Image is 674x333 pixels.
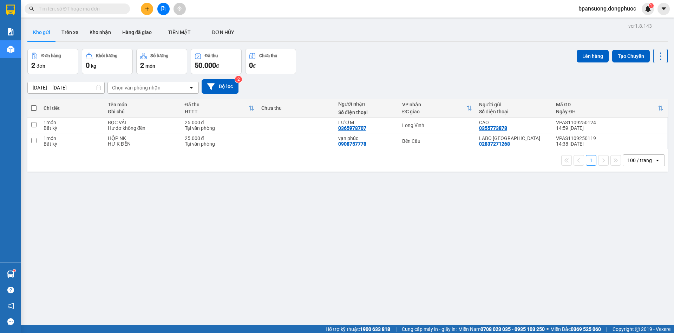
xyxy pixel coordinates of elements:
div: 14:38 [DATE] [556,141,663,147]
div: Đơn hàng [41,53,61,58]
span: kg [91,63,96,69]
span: đ [216,63,219,69]
input: Tìm tên, số ĐT hoặc mã đơn [39,5,122,13]
div: Khối lượng [96,53,117,58]
button: plus [141,3,153,15]
div: HỘP NK [108,135,178,141]
span: notification [7,302,14,309]
img: warehouse-icon [7,271,14,278]
button: caret-down [657,3,670,15]
div: 14:59 [DATE] [556,125,663,131]
button: Kho nhận [84,24,117,41]
div: Số điện thoại [338,109,395,115]
div: Bến Cầu [402,138,472,144]
button: Số lượng2món [136,49,187,74]
span: đơn [37,63,45,69]
span: ĐƠN HỦY [212,29,234,35]
button: aim [174,3,186,15]
span: 0 [249,61,253,69]
div: BỌC VẢI [108,120,178,125]
span: Miền Nam [458,325,545,333]
div: Chưa thu [261,105,331,111]
button: file-add [157,3,170,15]
span: | [395,325,397,333]
button: Đã thu50.000đ [191,49,242,74]
span: question-circle [7,287,14,293]
div: HTTT [185,109,249,114]
span: đ [253,63,256,69]
div: 100 / trang [627,157,652,164]
div: 1 món [44,120,100,125]
span: Miền Bắc [550,325,601,333]
span: copyright [635,327,640,332]
span: Hỗ trợ kỹ thuật: [326,325,390,333]
th: Toggle SortBy [181,99,258,118]
span: 2 [31,61,35,69]
div: Chi tiết [44,105,100,111]
input: Select a date range. [28,82,104,93]
div: 25.000 đ [185,120,255,125]
button: Tạo Chuyến [612,50,650,62]
span: bpansuong.dongphuoc [573,4,642,13]
div: Tên món [108,102,178,107]
span: món [145,63,155,69]
div: Bất kỳ [44,141,100,147]
span: aim [177,6,182,11]
div: Bất kỳ [44,125,100,131]
div: Người nhận [338,101,395,107]
button: Bộ lọc [202,79,238,94]
svg: open [189,85,194,91]
button: Khối lượng0kg [82,49,133,74]
sup: 2 [235,76,242,83]
span: TIỀN MẶT [168,29,191,35]
div: Hư dơ không đền [108,125,178,131]
div: LƯỢM [338,120,395,125]
div: 1 món [44,135,100,141]
div: Tại văn phòng [185,141,255,147]
div: Chọn văn phòng nhận [112,84,161,91]
div: VP nhận [402,102,466,107]
img: logo-vxr [6,5,15,15]
div: Chưa thu [259,53,277,58]
button: Trên xe [56,24,84,41]
div: 0365978707 [338,125,366,131]
span: caret-down [661,6,667,12]
button: Chưa thu0đ [245,49,296,74]
div: Ngày ĐH [556,109,658,114]
div: CAO [479,120,549,125]
span: plus [145,6,150,11]
div: VPAS1109250124 [556,120,663,125]
div: 0908757778 [338,141,366,147]
img: solution-icon [7,28,14,35]
div: Đã thu [185,102,249,107]
div: Số lượng [150,53,168,58]
div: VPAS1109250119 [556,135,663,141]
div: LABO VIỆT QUỐC [479,135,549,141]
span: Cung cấp máy in - giấy in: [402,325,457,333]
img: icon-new-feature [645,6,651,12]
span: file-add [161,6,166,11]
button: 1 [586,155,596,166]
button: Lên hàng [577,50,609,62]
strong: 1900 633 818 [360,326,390,332]
div: 0355773878 [479,125,507,131]
span: search [29,6,34,11]
div: 02837271268 [479,141,510,147]
span: | [606,325,607,333]
div: ver 1.8.143 [628,22,652,30]
th: Toggle SortBy [552,99,667,118]
div: Số điện thoại [479,109,549,114]
div: vạn phúc [338,135,395,141]
span: message [7,318,14,325]
th: Toggle SortBy [399,99,476,118]
span: 0 [86,61,90,69]
svg: open [655,158,660,163]
strong: 0708 023 035 - 0935 103 250 [480,326,545,332]
strong: 0369 525 060 [571,326,601,332]
div: Long Vĩnh [402,122,472,128]
div: Mã GD [556,102,658,107]
span: 50.000 [195,61,216,69]
div: HƯ K ĐỀN [108,141,178,147]
button: Đơn hàng2đơn [27,49,78,74]
span: 1 [650,3,652,8]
